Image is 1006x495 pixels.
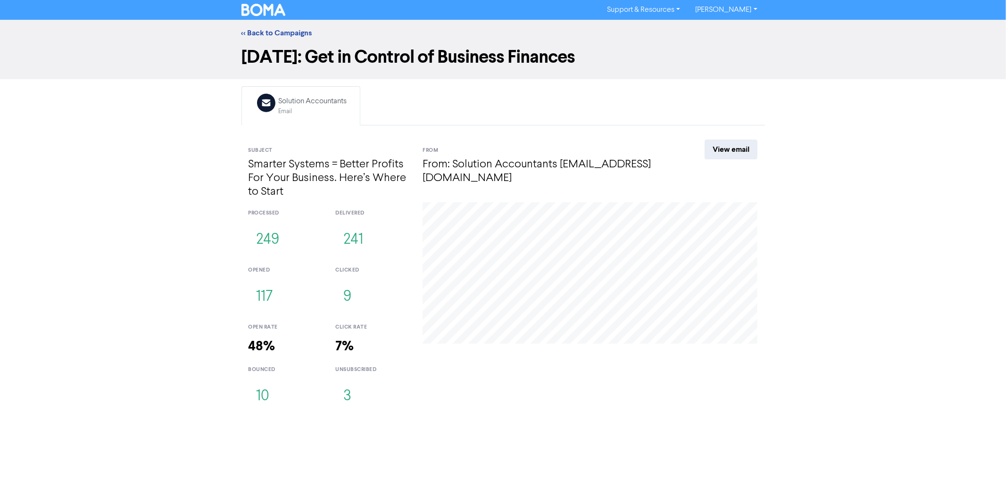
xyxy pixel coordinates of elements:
[959,450,1006,495] iframe: Chat Widget
[249,323,322,331] div: open rate
[279,107,347,116] div: Email
[423,147,670,155] div: From
[335,224,371,256] button: 241
[241,4,286,16] img: BOMA Logo
[688,2,765,17] a: [PERSON_NAME]
[599,2,688,17] a: Support & Resources
[335,323,408,331] div: click rate
[335,266,408,274] div: clicked
[335,366,408,374] div: unsubscribed
[335,209,408,217] div: delivered
[279,96,347,107] div: Solution Accountants
[241,28,312,38] a: << Back to Campaigns
[249,158,409,198] h4: Smarter Systems = Better Profits For Your Business. Here’s Where to Start
[335,281,359,313] button: 9
[335,338,354,355] strong: 7%
[249,147,409,155] div: Subject
[335,381,359,412] button: 3
[705,140,757,159] a: View email
[249,224,288,256] button: 249
[249,338,275,355] strong: 48%
[249,281,281,313] button: 117
[249,366,322,374] div: bounced
[249,209,322,217] div: processed
[249,266,322,274] div: opened
[249,381,278,412] button: 10
[423,158,670,185] h4: From: Solution Accountants [EMAIL_ADDRESS][DOMAIN_NAME]
[241,46,765,68] h1: [DATE]: Get in Control of Business Finances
